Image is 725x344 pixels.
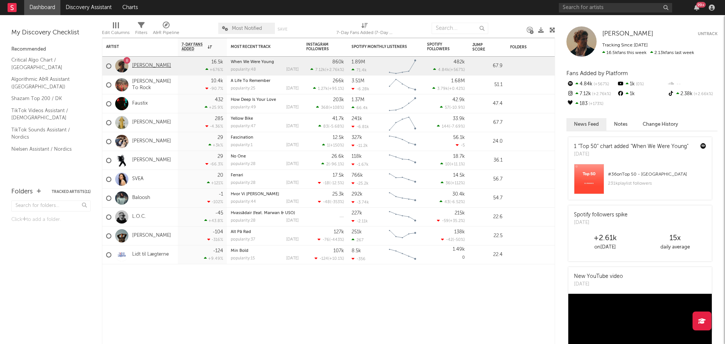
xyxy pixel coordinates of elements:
[232,26,262,31] span: Most Notified
[472,194,503,203] div: 54.7
[617,89,667,99] div: 1k
[454,230,465,234] div: 138k
[693,92,713,96] span: +2.66k %
[427,245,465,264] div: 0
[559,3,672,12] input: Search for artists
[472,62,503,71] div: 67.9
[330,238,343,242] span: -443 %
[135,28,147,37] div: Filters
[132,195,150,201] a: Baloosh
[231,173,243,177] a: Ferrari
[352,192,362,197] div: 292k
[592,82,609,86] span: +567 %
[329,87,343,91] span: +95.1 %
[450,68,464,72] span: +567 %
[352,211,362,216] div: 227k
[231,192,299,196] div: Hvor Vi Ender Dagen
[153,28,179,37] div: A&R Pipeline
[231,256,255,261] div: popularity: 15
[231,162,256,166] div: popularity: 28
[640,234,710,243] div: 15 x
[313,86,344,91] div: ( )
[510,45,567,49] div: Folders
[231,181,256,185] div: popularity: 28
[566,79,617,89] div: 4.84k
[566,118,606,131] button: News Feed
[231,60,274,64] a: When We Were Young
[635,118,686,131] button: Change History
[231,98,276,102] a: How Deep Is Your Love
[211,79,223,83] div: 10.4k
[132,79,174,91] a: [PERSON_NAME] To Rock
[450,200,464,204] span: -6.52 %
[472,156,503,165] div: 36.1
[322,143,344,148] div: ( )
[386,94,420,113] svg: Chart title
[231,154,299,159] div: No One
[330,181,343,185] span: -12.5 %
[231,173,299,177] div: Ferrari
[472,213,503,222] div: 22.6
[106,45,163,49] div: Artist
[574,219,628,227] div: [DATE]
[132,233,171,239] a: [PERSON_NAME]
[231,68,256,72] div: popularity: 48
[318,124,344,129] div: ( )
[386,170,420,189] svg: Chart title
[352,248,361,253] div: 8.5k
[574,281,623,288] div: [DATE]
[386,189,420,208] svg: Chart title
[568,164,712,200] a: #36onTop 50 - [GEOGRAPHIC_DATA]231kplaylist followers
[352,256,366,261] div: -356
[386,151,420,170] svg: Chart title
[566,71,628,76] span: Fans Added by Platform
[451,79,465,83] div: 1.68M
[215,211,223,216] div: -45
[11,56,83,71] a: Critical Algo Chart / [GEOGRAPHIC_DATA]
[231,45,287,49] div: Most Recent Track
[446,181,450,185] span: 36
[352,116,362,121] div: 241k
[450,106,464,110] span: -10.9 %
[207,180,223,185] div: +121 %
[570,243,640,252] div: on [DATE]
[231,124,256,128] div: popularity: 47
[472,250,503,259] div: 22.4
[332,60,344,65] div: 860k
[231,143,253,147] div: popularity: 1
[453,135,465,140] div: 56.1k
[386,57,420,76] svg: Chart title
[329,125,343,129] span: -5.68 %
[445,162,450,167] span: 10
[437,218,465,223] div: ( )
[352,173,363,178] div: 766k
[102,28,130,37] div: Edit Columns
[310,67,344,72] div: ( )
[334,230,344,234] div: 127k
[318,180,344,185] div: ( )
[574,273,623,281] div: New YouTube video
[566,99,617,109] div: 183
[352,200,369,205] div: -3.74k
[352,68,367,73] div: 71.4k
[472,118,503,127] div: 67.7
[321,162,344,167] div: ( )
[326,68,343,72] span: +2.76k %
[452,97,465,102] div: 42.9k
[207,237,223,242] div: -316 %
[323,181,329,185] span: -18
[352,124,369,129] div: -6.81k
[219,192,223,197] div: -1
[11,187,33,196] div: Folders
[286,86,299,91] div: [DATE]
[442,219,449,223] span: -59
[352,60,365,65] div: 1.89M
[333,248,344,253] div: 107k
[352,45,408,49] div: Spotify Monthly Listeners
[694,5,699,11] button: 99+
[132,214,146,220] a: L.O.C.
[231,192,279,196] a: Hvor Vi [PERSON_NAME]
[631,144,688,149] a: "When We Were Young"
[326,162,329,167] span: 2
[323,200,330,204] span: -48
